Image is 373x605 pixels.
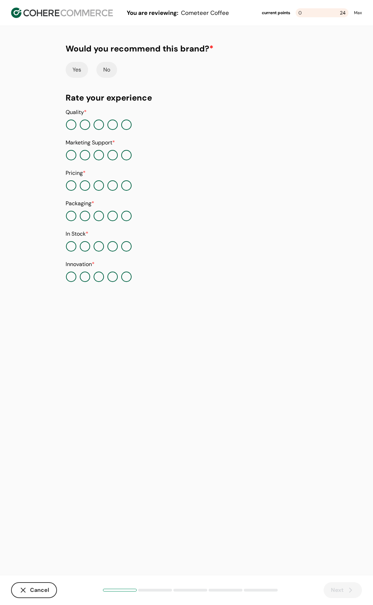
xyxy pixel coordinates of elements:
button: Cancel [11,582,57,598]
div: Would you recommend this brand? [66,42,213,55]
button: Yes [66,62,88,78]
button: No [96,62,117,78]
img: Cohere Logo [11,8,113,18]
button: Next [324,582,362,598]
span: 0 [298,10,302,16]
span: 24 [340,8,346,17]
div: Max [354,10,362,16]
span: Cometeer Coffee [181,9,229,17]
label: Innovation [66,261,95,268]
label: Packaging [66,200,94,207]
label: Quality [66,108,87,116]
div: Rate your experience [66,92,307,104]
span: You are reviewing: [127,9,178,17]
label: In Stock [66,230,88,237]
div: current points [262,10,290,16]
label: Marketing Support [66,139,115,146]
label: Pricing [66,169,86,177]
